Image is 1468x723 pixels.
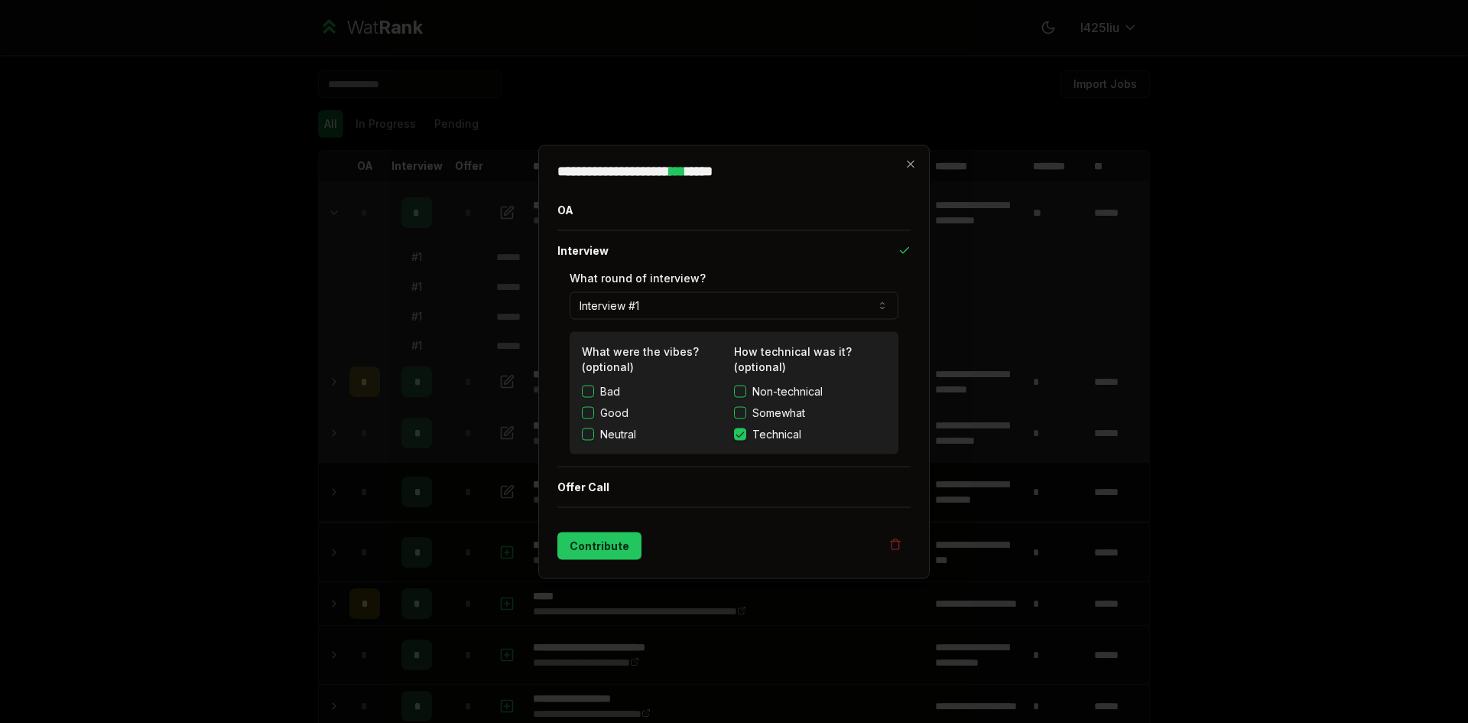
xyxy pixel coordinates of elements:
button: Somewhat [734,406,746,418]
button: OA [557,190,911,230]
label: Neutral [600,426,636,441]
label: Good [600,405,628,420]
button: Interview [557,230,911,270]
label: Bad [600,383,620,399]
button: Technical [734,428,746,440]
label: How technical was it? (optional) [734,344,852,373]
label: What were the vibes? (optional) [582,344,699,373]
button: Contribute [557,532,641,559]
span: Non-technical [752,383,823,399]
button: Offer Call [557,467,911,506]
span: Technical [752,426,801,441]
label: What round of interview? [570,271,706,284]
button: Non-technical [734,385,746,397]
div: Interview [557,270,911,466]
span: Somewhat [752,405,805,420]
